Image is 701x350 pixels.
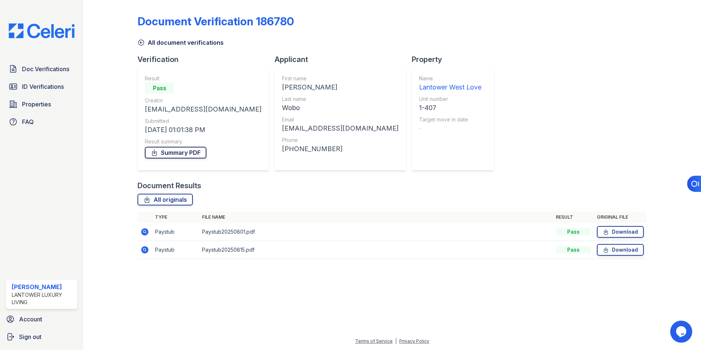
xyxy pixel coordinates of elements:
[137,181,201,191] div: Document Results
[145,125,261,135] div: [DATE] 01:01:38 PM
[355,338,393,344] a: Terms of Service
[556,228,591,236] div: Pass
[19,315,42,324] span: Account
[199,211,553,223] th: File name
[282,75,399,82] div: First name
[419,95,481,103] div: Unit number
[145,75,261,82] div: Result
[282,116,399,123] div: Email
[137,38,224,47] a: All document verifications
[12,291,74,306] div: Lantower Luxury Living
[19,332,41,341] span: Sign out
[395,338,397,344] div: |
[199,241,553,259] td: Paystub20250815.pdf
[282,103,399,113] div: Wobo
[282,123,399,134] div: [EMAIL_ADDRESS][DOMAIN_NAME]
[6,97,77,112] a: Properties
[137,194,193,205] a: All originals
[12,282,74,291] div: [PERSON_NAME]
[419,82,481,92] div: Lantower West Love
[419,103,481,113] div: 1-407
[282,144,399,154] div: [PHONE_NUMBER]
[152,223,199,241] td: Paystub
[22,82,64,91] span: ID Verifications
[137,54,275,65] div: Verification
[6,114,77,129] a: FAQ
[145,97,261,104] div: Creator
[282,95,399,103] div: Last name
[597,226,644,238] a: Download
[145,104,261,114] div: [EMAIL_ADDRESS][DOMAIN_NAME]
[419,116,481,123] div: Target move in date
[145,147,206,158] a: Summary PDF
[275,54,412,65] div: Applicant
[553,211,594,223] th: Result
[145,138,261,145] div: Result summary
[3,23,80,38] img: CE_Logo_Blue-a8612792a0a2168367f1c8372b55b34899dd931a85d93a1a3d3e32e68fde9ad4.png
[419,123,481,134] div: -
[152,211,199,223] th: Type
[3,329,80,344] a: Sign out
[22,100,51,109] span: Properties
[399,338,429,344] a: Privacy Policy
[199,223,553,241] td: Paystub20250801.pdf
[6,79,77,94] a: ID Verifications
[3,312,80,327] a: Account
[419,75,481,92] a: Name Lantower West Love
[152,241,199,259] td: Paystub
[412,54,500,65] div: Property
[556,246,591,254] div: Pass
[419,75,481,82] div: Name
[282,82,399,92] div: [PERSON_NAME]
[670,321,694,343] iframe: chat widget
[282,136,399,144] div: Phone
[145,82,174,94] div: Pass
[597,244,644,256] a: Download
[22,65,69,73] span: Doc Verifications
[145,117,261,125] div: Submitted
[594,211,647,223] th: Original file
[6,62,77,76] a: Doc Verifications
[22,117,34,126] span: FAQ
[137,15,294,28] div: Document Verification 186780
